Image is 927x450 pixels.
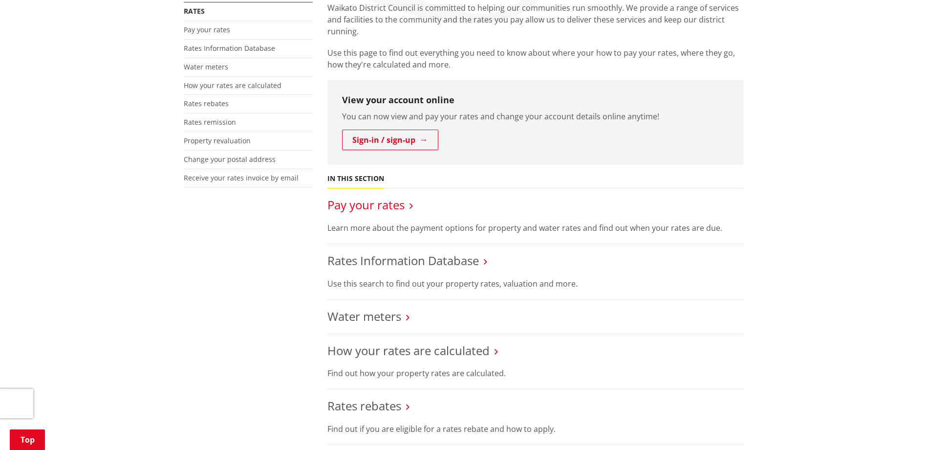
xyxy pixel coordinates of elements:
iframe: Messenger Launcher [882,409,917,444]
p: Find out if you are eligible for a rates rebate and how to apply. [327,423,744,435]
a: Pay your rates [184,25,230,34]
p: Use this search to find out your property rates, valuation and more. [327,278,744,290]
a: Water meters [184,62,228,71]
a: How your rates are calculated [184,81,281,90]
p: Use this page to find out everything you need to know about where your how to pay your rates, whe... [327,47,744,70]
a: Property revaluation [184,136,251,145]
a: Sign-in / sign-up [342,130,438,150]
a: Rates Information Database [327,252,479,269]
h5: In this section [327,175,384,183]
a: Rates [184,6,205,16]
a: Top [10,429,45,450]
a: Pay your rates [327,197,405,213]
a: Rates remission [184,117,236,127]
a: Change your postal address [184,155,276,164]
h3: View your account online [342,95,729,106]
p: Find out how your property rates are calculated. [327,367,744,379]
a: Rates rebates [327,398,401,414]
a: Rates rebates [184,99,229,108]
a: Rates Information Database [184,44,275,53]
p: Learn more about the payment options for property and water rates and find out when your rates ar... [327,222,744,234]
p: You can now view and pay your rates and change your account details online anytime! [342,111,729,122]
a: Receive your rates invoice by email [184,173,299,182]
a: How your rates are calculated [327,342,490,359]
a: Water meters [327,308,401,324]
p: Waikato District Council is committed to helping our communities run smoothly. We provide a range... [327,2,744,37]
